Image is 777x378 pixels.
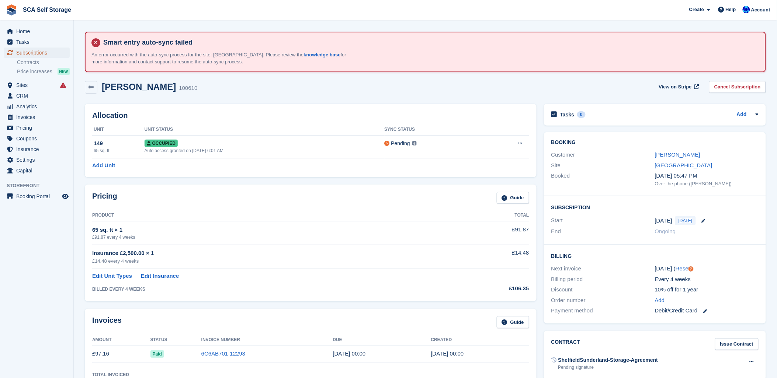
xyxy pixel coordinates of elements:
[655,275,759,284] div: Every 4 weeks
[4,133,70,144] a: menu
[391,140,410,147] div: Pending
[303,52,340,57] a: knowledge base
[551,252,759,259] h2: Billing
[150,350,164,358] span: Paid
[145,147,385,154] div: Auto access granted on [DATE] 6:01 AM
[655,217,672,225] time: 2025-08-09 23:00:00 UTC
[16,101,60,112] span: Analytics
[655,228,676,234] span: Ongoing
[16,123,60,133] span: Pricing
[676,265,690,272] a: Reset
[551,161,655,170] div: Site
[689,6,704,13] span: Create
[655,172,759,180] div: [DATE] 05:47 PM
[92,192,117,204] h2: Pricing
[4,144,70,154] a: menu
[16,133,60,144] span: Coupons
[751,6,770,14] span: Account
[4,191,70,202] a: menu
[558,356,658,364] div: SheffieldSunderland-Storage-Agreement
[655,265,759,273] div: [DATE] ( )
[551,286,655,294] div: Discount
[551,216,655,225] div: Start
[92,210,447,221] th: Product
[431,350,464,357] time: 2025-08-09 23:00:37 UTC
[659,83,692,91] span: View on Stripe
[7,182,73,189] span: Storefront
[92,124,145,136] th: Unit
[92,316,122,328] h2: Invoices
[92,346,150,362] td: £97.16
[726,6,736,13] span: Help
[92,161,115,170] a: Add Unit
[92,234,447,241] div: £91.87 every 4 weeks
[560,111,575,118] h2: Tasks
[16,155,60,165] span: Settings
[145,124,385,136] th: Unit Status
[333,350,366,357] time: 2025-08-10 23:00:00 UTC
[4,91,70,101] a: menu
[4,101,70,112] a: menu
[17,67,70,76] a: Price increases NEW
[431,334,529,346] th: Created
[551,338,580,350] h2: Contract
[16,80,60,90] span: Sites
[16,26,60,36] span: Home
[551,275,655,284] div: Billing period
[551,140,759,146] h2: Booking
[16,37,60,47] span: Tasks
[17,59,70,66] a: Contracts
[551,307,655,315] div: Payment method
[17,68,52,75] span: Price increases
[102,82,176,92] h2: [PERSON_NAME]
[94,139,145,148] div: 149
[16,112,60,122] span: Invoices
[100,38,759,47] h4: Smart entry auto-sync failed
[16,191,60,202] span: Booking Portal
[92,111,529,120] h2: Allocation
[743,6,750,13] img: Kelly Neesham
[92,226,447,234] div: 65 sq. ft × 1
[655,307,759,315] div: Debit/Credit Card
[655,286,759,294] div: 10% off for 1 year
[551,296,655,305] div: Order number
[655,180,759,188] div: Over the phone ([PERSON_NAME])
[61,192,70,201] a: Preview store
[577,111,586,118] div: 0
[551,151,655,159] div: Customer
[558,364,658,371] div: Pending signature
[4,37,70,47] a: menu
[4,26,70,36] a: menu
[551,172,655,187] div: Booked
[655,162,712,168] a: [GEOGRAPHIC_DATA]
[92,286,447,293] div: BILLED EVERY 4 WEEKS
[92,334,150,346] th: Amount
[4,123,70,133] a: menu
[715,338,759,350] a: Issue Contract
[16,165,60,176] span: Capital
[92,249,447,258] div: Insurance £2,500.00 × 1
[60,82,66,88] i: Smart entry sync failures have occurred
[447,245,529,269] td: £14.48
[145,140,178,147] span: Occupied
[201,334,333,346] th: Invoice Number
[4,48,70,58] a: menu
[4,165,70,176] a: menu
[150,334,201,346] th: Status
[447,284,529,293] div: £106.35
[551,265,655,273] div: Next invoice
[4,112,70,122] a: menu
[333,334,431,346] th: Due
[655,151,700,158] a: [PERSON_NAME]
[709,81,766,93] a: Cancel Subscription
[16,48,60,58] span: Subscriptions
[92,258,447,265] div: £14.48 every 4 weeks
[92,371,129,378] div: Total Invoiced
[6,4,17,15] img: stora-icon-8386f47178a22dfd0bd8f6a31ec36ba5ce8667c1dd55bd0f319d3a0aa187defe.svg
[412,141,417,146] img: icon-info-grey-7440780725fd019a000dd9b08b2336e03edf1995a4989e88bcd33f0948082b44.svg
[551,203,759,211] h2: Subscription
[688,266,694,272] div: Tooltip anchor
[201,350,245,357] a: 6C6AB701-12293
[737,111,747,119] a: Add
[141,272,179,280] a: Edit Insurance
